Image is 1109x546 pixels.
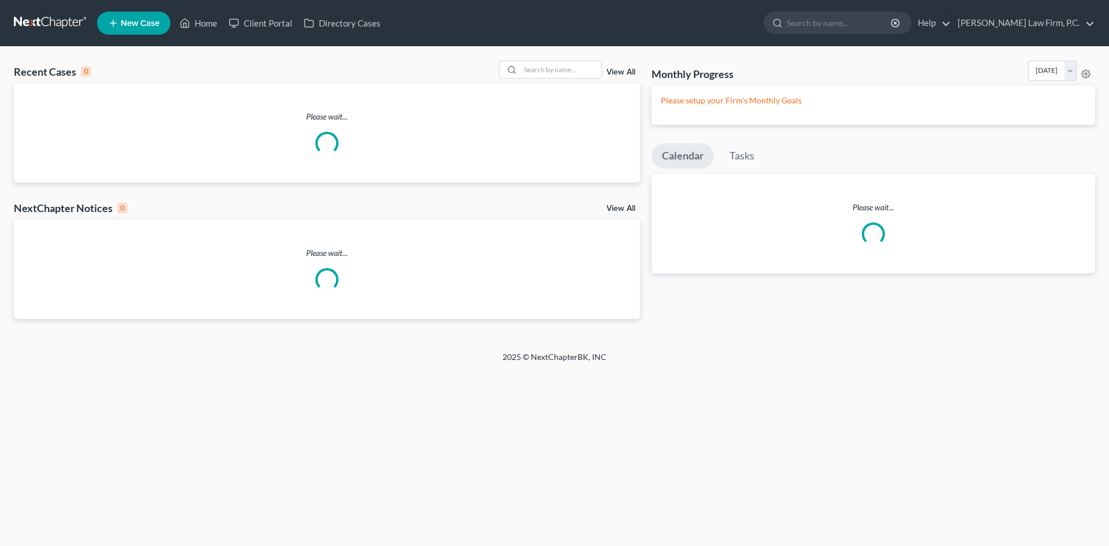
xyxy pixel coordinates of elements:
[117,203,128,213] div: 0
[14,201,128,215] div: NextChapter Notices
[225,351,884,372] div: 2025 © NextChapterBK, INC
[661,95,1086,106] p: Please setup your Firm's Monthly Goals
[652,143,714,169] a: Calendar
[14,65,91,79] div: Recent Cases
[174,13,223,34] a: Home
[606,68,635,76] a: View All
[652,202,1095,213] p: Please wait...
[912,13,951,34] a: Help
[719,143,765,169] a: Tasks
[14,247,640,259] p: Please wait...
[223,13,298,34] a: Client Portal
[606,205,635,213] a: View All
[14,111,640,122] p: Please wait...
[121,19,159,28] span: New Case
[952,13,1095,34] a: [PERSON_NAME] Law Firm, P.C.
[652,67,734,81] h3: Monthly Progress
[298,13,386,34] a: Directory Cases
[520,61,601,78] input: Search by name...
[81,66,91,77] div: 0
[787,12,892,34] input: Search by name...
